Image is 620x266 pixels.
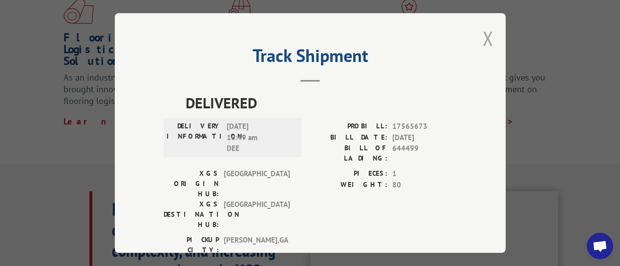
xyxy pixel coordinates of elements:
label: PROBILL: [310,121,387,132]
a: Open chat [587,233,613,259]
span: 80 [392,180,457,191]
span: [GEOGRAPHIC_DATA] [224,168,290,199]
span: 17565673 [392,121,457,132]
label: PICKUP CITY: [164,235,219,255]
span: 1 [392,168,457,180]
span: DELIVERED [186,92,457,114]
button: Close modal [483,25,493,51]
span: [DATE] 10:49 am DEE [227,121,293,154]
label: BILL DATE: [310,132,387,143]
span: 644499 [392,143,457,164]
h2: Track Shipment [164,49,457,67]
span: [GEOGRAPHIC_DATA] [224,199,290,230]
label: DELIVERY INFORMATION: [167,121,222,154]
label: XGS DESTINATION HUB: [164,199,219,230]
label: BILL OF LADING: [310,143,387,164]
label: PIECES: [310,168,387,180]
label: XGS ORIGIN HUB: [164,168,219,199]
span: [PERSON_NAME] , GA [224,235,290,255]
label: WEIGHT: [310,180,387,191]
span: [DATE] [392,132,457,143]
